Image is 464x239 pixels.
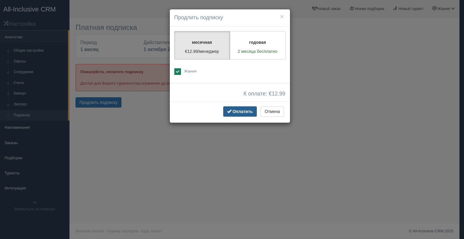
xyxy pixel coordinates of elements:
p: 2 месяца бесплатно [234,48,282,54]
p: годовая [234,39,282,45]
button: Отмена [261,106,284,117]
span: Жания [184,69,196,73]
span: Оплатить [233,109,253,114]
span: К оплате: € [243,91,285,97]
button: Оплатить [223,106,257,117]
p: €12.99/менеджер [178,48,226,54]
span: 12.99 [272,91,285,97]
h4: Продлить подписку [174,14,285,22]
p: месячная [178,39,226,45]
button: × [280,13,284,20]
